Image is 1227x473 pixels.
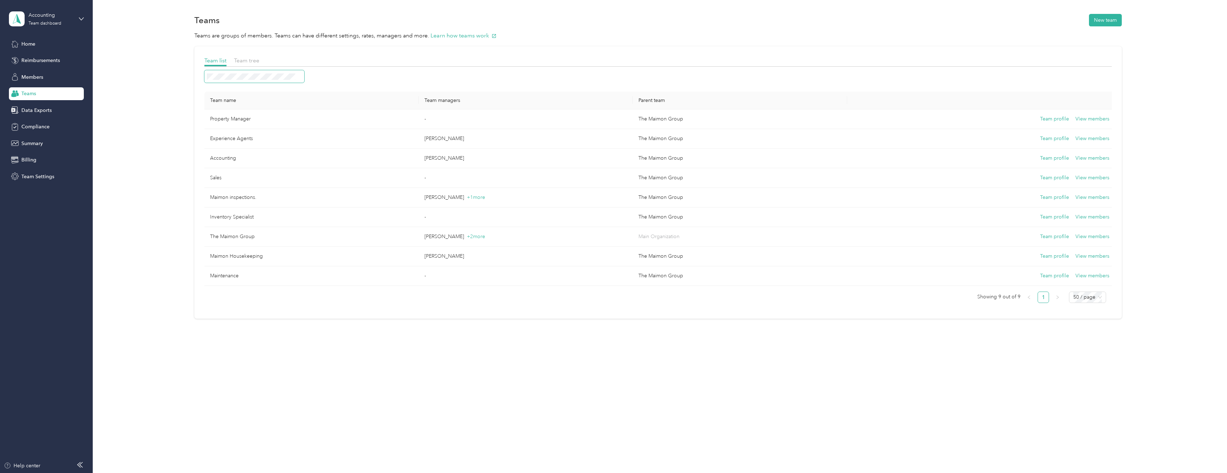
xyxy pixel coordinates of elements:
td: - [419,207,633,227]
button: View members [1075,272,1109,280]
span: Billing [21,156,36,164]
td: Experience Agents [204,129,419,149]
span: Teams [21,90,36,97]
button: View members [1075,135,1109,143]
span: + 2 more [467,233,485,240]
p: [PERSON_NAME] [424,233,627,241]
div: Accounting [29,11,73,19]
button: New team [1089,14,1122,26]
button: View members [1075,213,1109,221]
p: [PERSON_NAME] [424,154,627,162]
th: Team managers [419,92,633,109]
span: Summary [21,140,43,147]
button: Team profile [1040,213,1069,221]
td: Maintenance [204,266,419,286]
span: 50 / page [1073,292,1102,303]
td: Maimon Housekeeping [204,247,419,266]
li: 1 [1038,292,1049,303]
button: View members [1075,174,1109,182]
button: Team profile [1040,233,1069,241]
span: Members [21,73,43,81]
td: The Maimon Group [633,109,847,129]
td: Maimon inspections. [204,188,419,207]
td: The Maimon Group [633,207,847,227]
span: right [1055,295,1060,299]
td: Inventory Specialist [204,207,419,227]
span: Reimbursements [21,57,60,64]
button: Help center [4,462,40,469]
td: The Maimon Group [633,188,847,207]
td: - [419,109,633,129]
td: The Maimon Group [633,266,847,286]
span: - [424,175,426,181]
span: - [424,214,426,220]
p: Teams are groups of members. Teams can have different settings, rates, managers and more. [194,31,1122,40]
span: - [424,273,426,279]
span: left [1027,295,1031,299]
p: [PERSON_NAME] [424,135,627,143]
td: The Maimon Group [633,129,847,149]
div: Team dashboard [29,21,61,26]
p: [PERSON_NAME] [424,252,627,260]
span: Compliance [21,123,50,130]
button: View members [1075,233,1109,241]
p: Main Organization [638,233,841,241]
button: View members [1075,194,1109,201]
button: right [1052,292,1063,303]
button: Learn how teams work [431,31,497,40]
td: The Maimon Group [633,168,847,188]
li: Previous Page [1023,292,1035,303]
span: + 1 more [467,194,485,200]
td: Main Organization [633,227,847,247]
iframe: Everlance-gr Chat Button Frame [1187,433,1227,473]
button: Team profile [1040,135,1069,143]
td: Sales [204,168,419,188]
button: Team profile [1040,174,1069,182]
button: Team profile [1040,194,1069,201]
span: Team tree [234,57,259,64]
button: Team profile [1040,252,1069,260]
td: Accounting [204,149,419,168]
span: - [424,116,426,122]
button: View members [1075,252,1109,260]
button: Team profile [1040,154,1069,162]
div: Page Size [1069,292,1106,303]
th: Team name [204,92,419,109]
button: Team profile [1040,272,1069,280]
td: The Maimon Group [633,247,847,266]
span: Team list [204,57,226,64]
span: Home [21,40,35,48]
span: Showing 9 out of 9 [977,292,1020,302]
td: Property Manager [204,109,419,129]
h1: Teams [194,16,220,24]
li: Next Page [1052,292,1063,303]
td: The Maimon Group [204,227,419,247]
p: [PERSON_NAME] [424,194,627,201]
th: Parent team [633,92,847,109]
button: View members [1075,154,1109,162]
span: Data Exports [21,107,52,114]
button: Team profile [1040,115,1069,123]
a: 1 [1038,292,1049,303]
td: - [419,266,633,286]
td: - [419,168,633,188]
button: View members [1075,115,1109,123]
button: left [1023,292,1035,303]
td: The Maimon Group [633,149,847,168]
span: Team Settings [21,173,54,180]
